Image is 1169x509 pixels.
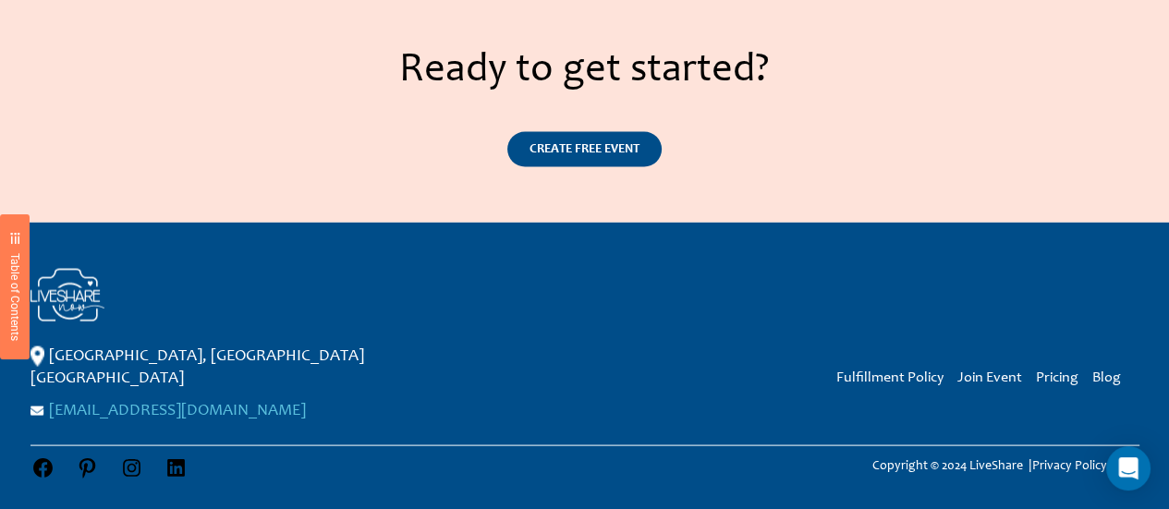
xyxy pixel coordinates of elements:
nav: Menu [822,366,1121,389]
span: CREATE FREE EVENT [530,143,639,156]
p: [GEOGRAPHIC_DATA], [GEOGRAPHIC_DATA] [GEOGRAPHIC_DATA] [30,345,511,390]
a: Blog [1092,370,1121,385]
a: Fulfillment Policy [836,370,944,385]
a: CREATE FREE EVENT [507,132,662,167]
a: Pricing [1036,370,1078,385]
a: Join Event [957,370,1022,385]
span: Table of Contents [8,253,21,341]
img: ico_location.png [30,346,44,367]
a: [EMAIL_ADDRESS][DOMAIN_NAME] [49,403,306,419]
p: Copyright © 2024 LiveShare | [839,455,1139,478]
a: Privacy Policy [1031,460,1106,473]
img: ico_email.png [30,406,44,416]
span: Ready to get started? [399,51,770,91]
div: Open Intercom Messenger [1106,446,1151,491]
